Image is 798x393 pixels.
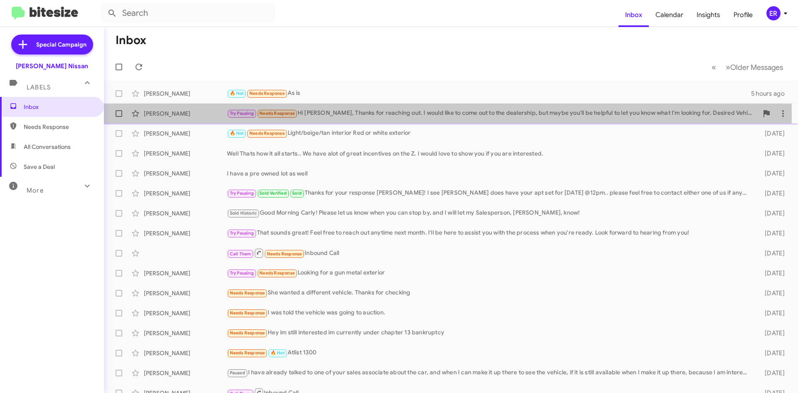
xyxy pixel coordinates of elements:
div: [PERSON_NAME] [144,109,227,118]
div: [PERSON_NAME] [144,89,227,98]
div: [PERSON_NAME] [144,149,227,158]
div: Light/beige/tan interior Red or white exterior [227,129,751,138]
div: Looking for a gun metal exterior [227,268,751,278]
span: » [726,62,730,72]
button: ER [759,6,789,20]
a: Inbox [618,3,649,27]
div: Hi [PERSON_NAME], Thanks for reaching out. I would like to come out to the dealership, but maybe ... [227,109,758,118]
nav: Page navigation example [707,59,788,76]
div: Inbound Call [227,248,751,258]
div: [DATE] [751,209,791,218]
div: [DATE] [751,169,791,178]
span: Sold Verified [259,190,287,196]
button: Previous [707,59,721,76]
a: Insights [690,3,727,27]
a: Calendar [649,3,690,27]
div: I have already talked to one of your sales associate about the car, and when I can make it up the... [227,368,751,378]
span: Needs Response [259,270,295,276]
div: As is [227,89,751,98]
div: [PERSON_NAME] [144,349,227,357]
span: Inbox [24,103,94,111]
span: Needs Response [230,290,265,296]
span: Needs Response [230,310,265,316]
div: [DATE] [751,329,791,337]
div: [PERSON_NAME] [144,269,227,277]
div: [DATE] [751,289,791,297]
span: 🔥 Hot [271,350,285,356]
div: [PERSON_NAME] [144,229,227,237]
span: 🔥 Hot [230,131,244,136]
div: [DATE] [751,149,791,158]
span: Needs Response [267,251,302,257]
div: I have a pre owned lot as well [227,169,751,178]
div: [DATE] [751,369,791,377]
span: Needs Response [24,123,94,131]
span: Sold [292,190,302,196]
div: That sounds great! Feel free to reach out anytime next month. I'll be here to assist you with the... [227,228,751,238]
span: Try Pausing [230,111,254,116]
div: ER [766,6,781,20]
span: Needs Response [249,131,285,136]
span: Older Messages [730,63,783,72]
span: Paused [230,370,245,376]
span: Call Them [230,251,251,257]
div: Atlist 1300 [227,348,751,358]
span: Try Pausing [230,270,254,276]
div: [DATE] [751,129,791,138]
span: All Conversations [24,143,71,151]
a: Special Campaign [11,35,93,54]
input: Search [101,3,275,23]
span: Needs Response [249,91,285,96]
div: [DATE] [751,229,791,237]
span: Needs Response [259,111,295,116]
div: [DATE] [751,189,791,198]
div: I was told the vehicle was going to auction. [227,308,751,318]
button: Next [721,59,788,76]
a: Profile [727,3,759,27]
div: [DATE] [751,249,791,257]
div: Well Thats how it all starts.. We have alot of great incentives on the Z. I would love to show yo... [227,149,751,158]
div: She wanted a different vehicle. Thanks for checking [227,288,751,298]
span: Labels [27,84,51,91]
div: Hey im still interested im currently under chapter 13 bankruptcy [227,328,751,338]
span: Special Campaign [36,40,86,49]
span: Try Pausing [230,190,254,196]
span: Needs Response [230,330,265,336]
div: 5 hours ago [751,89,791,98]
div: [DATE] [751,309,791,317]
div: [PERSON_NAME] [144,129,227,138]
span: Sold Historic [230,210,257,216]
div: [PERSON_NAME] [144,289,227,297]
div: [PERSON_NAME] [144,209,227,218]
span: Needs Response [230,350,265,356]
span: Save a Deal [24,163,55,171]
span: More [27,187,44,194]
div: Thanks for your response [PERSON_NAME]! I see [PERSON_NAME] does have your apt set for [DATE] @12... [227,188,751,198]
div: [PERSON_NAME] Nissan [16,62,88,70]
span: « [712,62,716,72]
div: [DATE] [751,269,791,277]
span: 🔥 Hot [230,91,244,96]
div: [DATE] [751,349,791,357]
div: [PERSON_NAME] [144,189,227,198]
div: [PERSON_NAME] [144,369,227,377]
div: [PERSON_NAME] [144,309,227,317]
div: Good Morning Carly! Please let us know when you can stop by, and I will let my Salesperson, [PERS... [227,208,751,218]
h1: Inbox [116,34,146,47]
div: [PERSON_NAME] [144,329,227,337]
span: Try Pausing [230,230,254,236]
div: [PERSON_NAME] [144,169,227,178]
